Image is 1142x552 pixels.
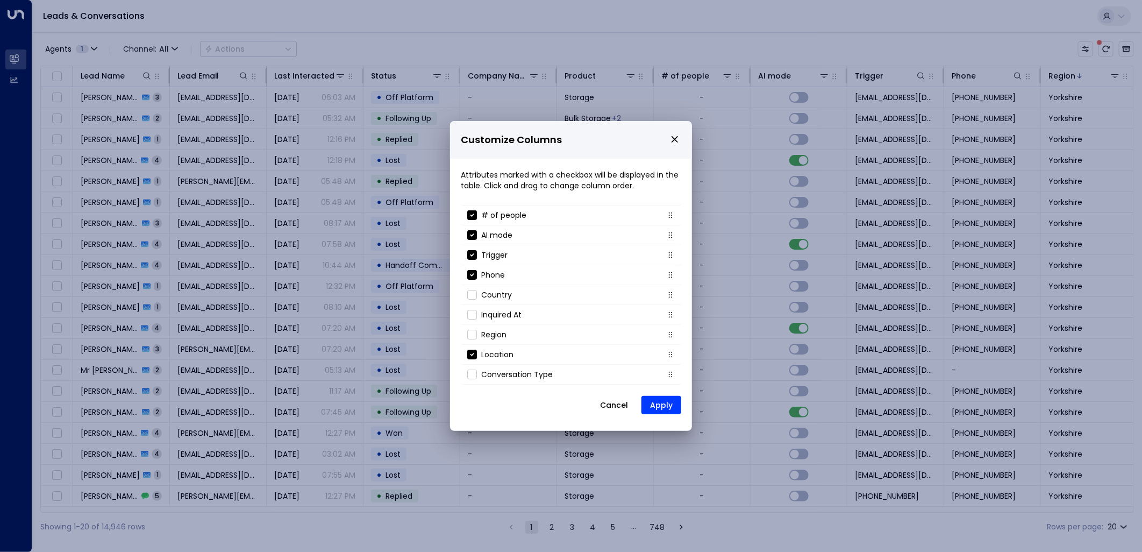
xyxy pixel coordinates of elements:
[481,309,522,320] p: Inquired At
[481,329,506,340] p: Region
[461,169,681,191] p: Attributes marked with a checkbox will be displayed in the table. Click and drag to change column...
[481,210,526,221] p: # of people
[481,270,505,280] p: Phone
[481,250,508,260] p: Trigger
[670,135,680,144] button: close
[481,369,553,380] p: Conversation Type
[591,395,637,415] button: Cancel
[641,396,681,414] button: Apply
[461,132,562,148] span: Customize Columns
[481,289,512,300] p: Country
[481,230,512,240] p: AI mode
[481,349,513,360] p: Location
